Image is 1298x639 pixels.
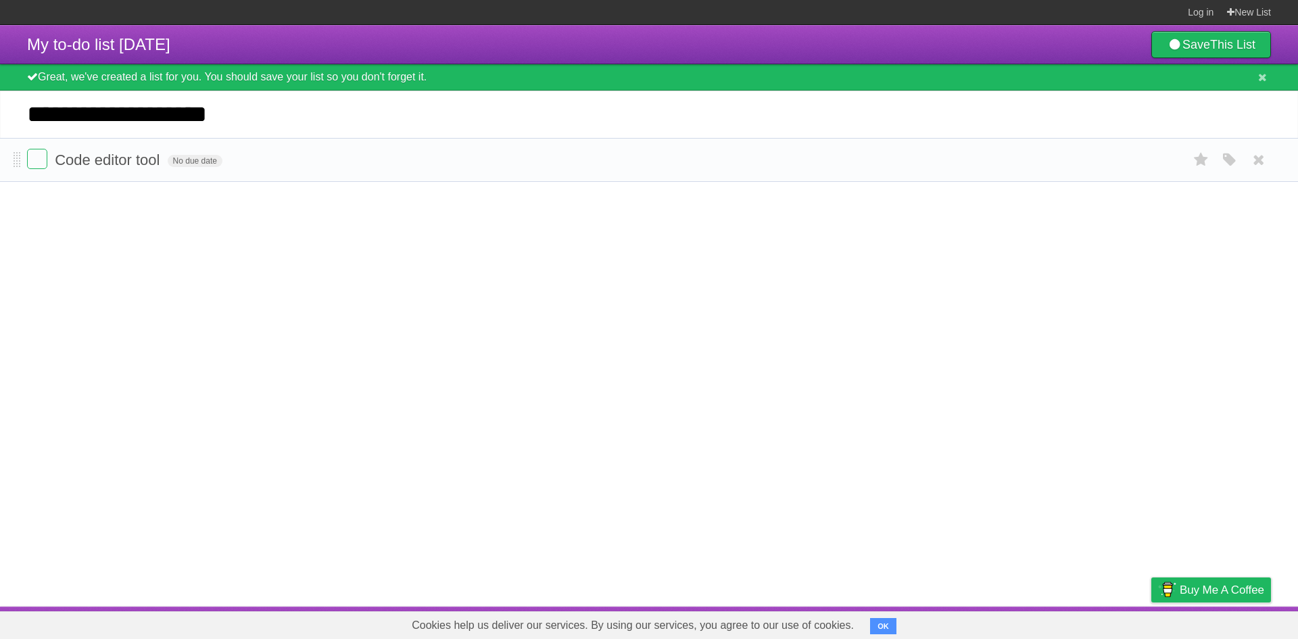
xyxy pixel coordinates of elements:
a: SaveThis List [1151,31,1271,58]
span: Buy me a coffee [1180,578,1264,602]
b: This List [1210,38,1255,51]
span: Code editor tool [55,151,163,168]
label: Star task [1188,149,1214,171]
a: About [971,610,1000,636]
span: No due date [168,155,222,167]
span: My to-do list [DATE] [27,35,170,53]
label: Done [27,149,47,169]
a: Suggest a feature [1186,610,1271,636]
span: Cookies help us deliver our services. By using our services, you agree to our use of cookies. [398,612,867,639]
a: Buy me a coffee [1151,577,1271,602]
button: OK [870,618,896,634]
a: Developers [1016,610,1071,636]
a: Terms [1088,610,1117,636]
img: Buy me a coffee [1158,578,1176,601]
a: Privacy [1134,610,1169,636]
